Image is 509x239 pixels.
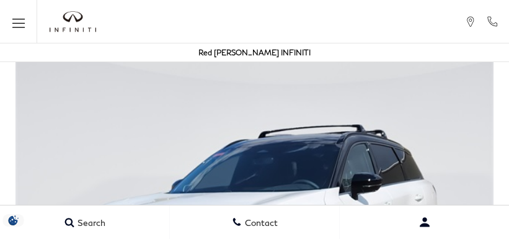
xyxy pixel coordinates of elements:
[50,11,96,32] a: infiniti
[74,217,105,228] span: Search
[242,217,278,228] span: Contact
[198,48,311,57] a: Red [PERSON_NAME] INFINITI
[50,11,96,32] img: INFINITI
[340,207,509,238] button: Open user profile menu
